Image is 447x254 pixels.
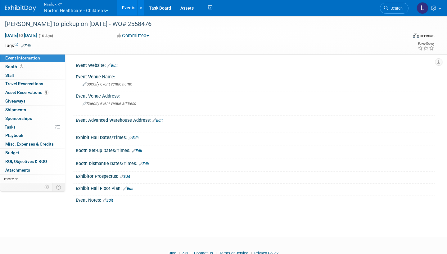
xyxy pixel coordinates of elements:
[52,183,65,191] td: Toggle Event Tabs
[5,55,40,60] span: Event Information
[0,71,65,80] a: Staff
[5,142,54,147] span: Misc. Expenses & Credits
[5,42,31,49] td: Tags
[5,168,30,173] span: Attachments
[18,33,24,38] span: to
[103,198,113,203] a: Edit
[0,175,65,183] a: more
[139,162,149,166] a: Edit
[0,97,65,105] a: Giveaways
[5,99,25,103] span: Giveaways
[44,1,108,7] span: Nimlok KY
[0,131,65,140] a: Playbook
[76,91,435,99] div: Event Venue Address:
[420,33,435,38] div: In-Person
[0,140,65,148] a: Misc. Expenses & Credits
[5,5,36,11] img: ExhibitDay
[0,63,65,71] a: Booth
[107,63,118,68] a: Edit
[0,166,65,174] a: Attachments
[371,32,435,42] div: Event Format
[5,90,48,95] span: Asset Reservations
[129,136,139,140] a: Edit
[0,88,65,97] a: Asset Reservations8
[0,157,65,166] a: ROI, Objectives & ROO
[44,90,48,95] span: 8
[76,72,435,80] div: Event Venue Name:
[5,107,26,112] span: Shipments
[76,61,435,69] div: Event Website:
[76,172,435,180] div: Exhibitor Prospectus:
[5,159,47,164] span: ROI, Objectives & ROO
[413,33,419,38] img: Format-Inperson.png
[5,116,32,121] span: Sponsorships
[19,64,25,69] span: Booth not reserved yet
[4,176,14,181] span: more
[115,33,151,39] button: Committed
[5,125,16,129] span: Tasks
[132,149,142,153] a: Edit
[0,114,65,123] a: Sponsorships
[83,82,132,86] span: Specify event venue name
[76,184,435,192] div: Exhibit Hall Floor Plan:
[42,183,52,191] td: Personalize Event Tab Strip
[418,42,434,46] div: Event Rating
[76,133,435,141] div: Exhibit Hall Dates/Times:
[21,44,31,48] a: Edit
[123,186,133,191] a: Edit
[380,3,409,14] a: Search
[5,33,37,38] span: [DATE] [DATE]
[5,64,25,69] span: Booth
[83,101,136,106] span: Specify event venue address
[5,150,19,155] span: Budget
[76,116,435,124] div: Event Advanced Warehouse Address:
[0,80,65,88] a: Travel Reservations
[417,2,428,14] img: Luc Schaefer
[3,19,398,30] div: [PERSON_NAME] to pickup on [DATE] - WO# 2558476
[0,106,65,114] a: Shipments
[120,174,130,179] a: Edit
[38,34,53,38] span: (16 days)
[76,159,435,167] div: Booth Dismantle Dates/Times:
[152,118,163,123] a: Edit
[5,81,43,86] span: Travel Reservations
[388,6,403,11] span: Search
[5,73,15,78] span: Staff
[76,195,435,204] div: Event Notes:
[0,149,65,157] a: Budget
[0,54,65,62] a: Event Information
[0,123,65,131] a: Tasks
[76,146,435,154] div: Booth Set-up Dates/Times:
[5,133,23,138] span: Playbook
